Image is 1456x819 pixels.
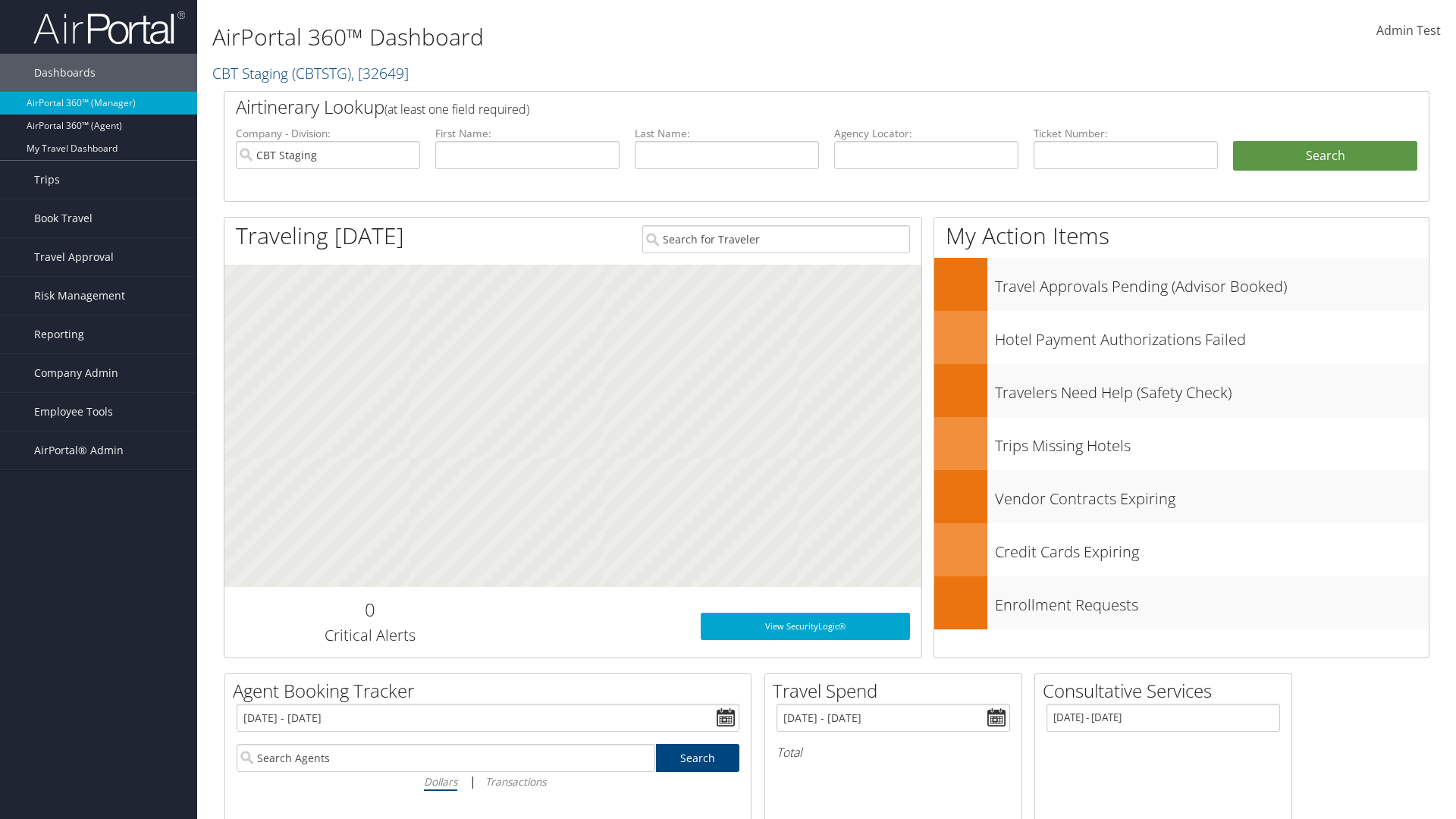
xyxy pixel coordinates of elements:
[236,625,504,646] h3: Critical Alerts
[236,94,1317,120] h2: Airtinerary Lookup
[934,470,1429,523] a: Vendor Contracts Expiring
[773,678,1021,704] h2: Travel Spend
[236,220,404,252] h1: Traveling [DATE]
[33,10,185,45] img: airportal-logo.png
[995,481,1429,510] h3: Vendor Contracts Expiring
[236,597,504,623] h2: 0
[34,354,118,392] span: Company Admin
[435,126,620,141] label: First Name:
[635,126,819,141] label: Last Name:
[995,322,1429,350] h3: Hotel Payment Authorizations Failed
[34,277,125,315] span: Risk Management
[236,126,420,141] label: Company - Division:
[34,54,96,92] span: Dashboards
[995,587,1429,616] h3: Enrollment Requests
[934,220,1429,252] h1: My Action Items
[777,744,1010,761] h6: Total
[1043,678,1291,704] h2: Consultative Services
[1034,126,1218,141] label: Ticket Number:
[1376,22,1441,39] span: Admin Test
[934,576,1429,629] a: Enrollment Requests
[995,534,1429,563] h3: Credit Cards Expiring
[237,772,739,791] div: |
[424,774,457,789] i: Dollars
[212,21,1031,53] h1: AirPortal 360™ Dashboard
[34,161,60,199] span: Trips
[34,393,113,431] span: Employee Tools
[934,364,1429,417] a: Travelers Need Help (Safety Check)
[384,101,529,118] span: (at least one field required)
[212,63,409,83] a: CBT Staging
[656,744,740,772] a: Search
[934,311,1429,364] a: Hotel Payment Authorizations Failed
[995,375,1429,403] h3: Travelers Need Help (Safety Check)
[995,268,1429,297] h3: Travel Approvals Pending (Advisor Booked)
[351,63,409,83] span: , [ 32649 ]
[701,613,910,640] a: View SecurityLogic®
[34,431,124,469] span: AirPortal® Admin
[934,417,1429,470] a: Trips Missing Hotels
[934,258,1429,311] a: Travel Approvals Pending (Advisor Booked)
[237,744,655,772] input: Search Agents
[1376,8,1441,55] a: Admin Test
[34,238,114,276] span: Travel Approval
[485,774,546,789] i: Transactions
[233,678,751,704] h2: Agent Booking Tracker
[34,199,93,237] span: Book Travel
[1233,141,1417,171] button: Search
[292,63,351,83] span: ( CBTSTG )
[934,523,1429,576] a: Credit Cards Expiring
[34,315,84,353] span: Reporting
[834,126,1018,141] label: Agency Locator:
[642,225,910,253] input: Search for Traveler
[995,428,1429,457] h3: Trips Missing Hotels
